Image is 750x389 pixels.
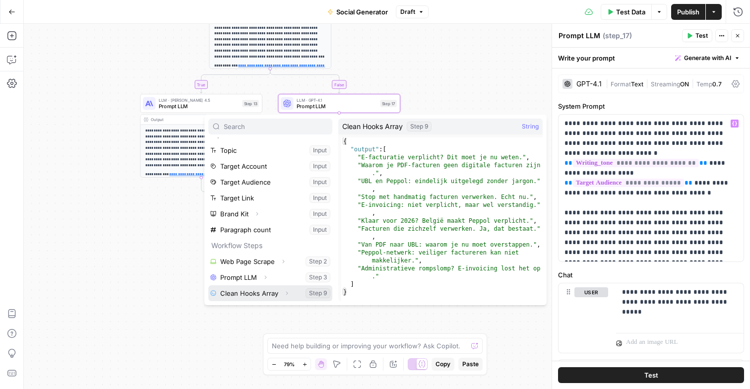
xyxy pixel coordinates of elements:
[458,358,483,371] button: Paste
[208,174,332,190] button: Select variable Target Audience
[684,54,731,63] span: Generate with AI
[380,100,396,107] div: Step 17
[695,31,708,40] span: Test
[712,80,722,88] span: 0.7
[200,69,270,93] g: Edge from step_10 to step_13
[677,7,699,17] span: Publish
[559,283,608,353] div: user
[689,78,696,88] span: |
[559,31,600,41] textarea: Prompt LLM
[616,7,645,17] span: Test Data
[558,367,744,383] button: Test
[297,97,377,103] span: LLM · GPT-4.1
[407,122,432,131] div: Step 9
[558,270,744,280] label: Chat
[208,190,332,206] button: Select variable Target Link
[601,4,651,20] button: Test Data
[522,122,539,131] span: String
[224,122,328,131] input: Search
[552,48,750,68] div: Write your prompt
[631,80,643,88] span: Text
[696,80,712,88] span: Temp
[606,78,611,88] span: |
[284,360,295,368] span: 79%
[208,269,332,285] button: Select variable Prompt LLM
[644,370,658,380] span: Test
[208,142,332,158] button: Select variable Topic
[297,102,377,110] span: Prompt LLM
[400,7,415,16] span: Draft
[208,222,332,238] button: Select variable Paragraph count
[208,206,332,222] button: Select variable Brand Kit
[342,122,403,131] span: Clean Hooks Array
[208,254,332,269] button: Select variable Web Page Scrape
[208,285,332,301] button: Select variable Clean Hooks Array
[671,4,705,20] button: Publish
[336,7,388,17] span: Social Generator
[462,360,479,369] span: Paste
[159,97,239,103] span: LLM · [PERSON_NAME] 4.5
[208,158,332,174] button: Select variable Target Account
[242,100,258,107] div: Step 13
[576,80,602,87] div: GPT-4.1
[574,287,608,297] button: user
[651,80,680,88] span: Streaming
[436,360,450,369] span: Copy
[396,5,429,18] button: Draft
[201,178,270,196] g: Edge from step_13 to step_10-conditional-end
[682,29,712,42] button: Test
[270,69,340,93] g: Edge from step_10 to step_17
[671,52,744,65] button: Generate with AI
[603,31,632,41] span: ( step_17 )
[432,358,454,371] button: Copy
[278,94,400,113] div: LLM · GPT-4.1Prompt LLMStep 17
[159,102,239,110] span: Prompt LLM
[151,117,241,123] div: Output
[321,4,394,20] button: Social Generator
[208,238,332,254] p: Workflow Steps
[611,80,631,88] span: Format
[558,101,744,111] label: System Prompt
[680,80,689,88] span: ON
[643,78,651,88] span: |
